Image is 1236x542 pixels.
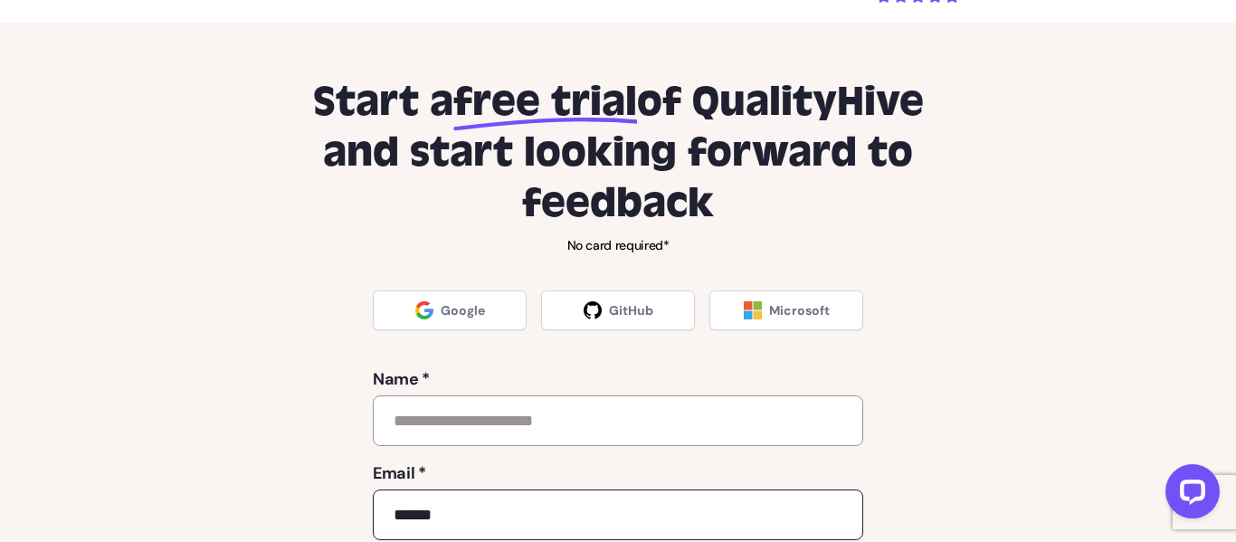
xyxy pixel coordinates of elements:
[441,301,485,319] span: Google
[609,301,653,319] span: GitHub
[1151,457,1227,533] iframe: LiveChat chat widget
[709,290,863,330] a: Microsoft
[453,77,637,128] span: free trial
[373,290,527,330] a: Google
[541,290,695,330] a: GitHub
[323,77,924,229] span: of QualityHive and start looking forward to feedback
[769,301,830,319] span: Microsoft
[373,366,863,392] label: Name *
[285,236,951,254] p: No card required*
[373,461,863,486] label: Email *
[313,77,453,128] span: Start a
